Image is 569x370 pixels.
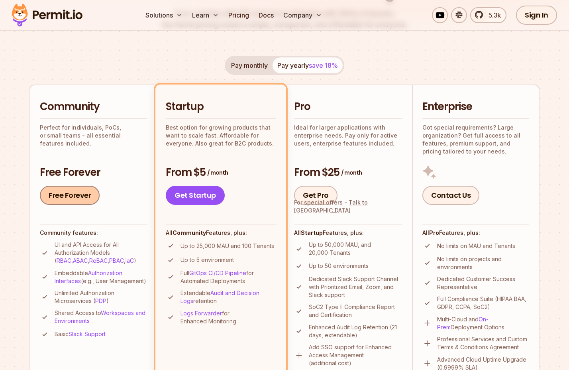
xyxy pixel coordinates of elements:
a: IaC [126,257,134,264]
p: Add SSO support for Enhanced Access Management (additional cost) [309,343,402,367]
p: Professional Services and Custom Terms & Conditions Agreement [437,335,529,351]
p: SoC2 Type II Compliance Report and Certification [309,303,402,319]
h4: All Features, plus: [422,229,529,237]
a: Authorization Interfaces [55,270,122,284]
a: ABAC [73,257,88,264]
a: Get Startup [166,186,225,205]
p: Perfect for individuals, PoCs, or small teams - all essential features included. [40,124,147,148]
a: Free Forever [40,186,100,205]
p: Enhanced Audit Log Retention (21 days, extendable) [309,323,402,339]
a: On-Prem [437,316,489,331]
a: Sign In [516,6,557,25]
h4: Community features: [40,229,147,237]
p: Extendable retention [181,289,276,305]
a: Audit and Decision Logs [181,289,259,304]
h3: Free Forever [40,165,147,180]
p: for Enhanced Monitoring [181,309,276,325]
p: Full for Automated Deployments [181,269,276,285]
button: Pay monthly [226,57,273,73]
p: Up to 50,000 MAU, and 20,000 Tenants [309,241,402,257]
p: Dedicated Slack Support Channel with Prioritized Email, Zoom, and Slack support [309,275,402,299]
a: Contact Us [422,186,479,205]
p: Full Compliance Suite (HIPAA BAA, GDPR, CCPA, SoC2) [437,295,529,311]
span: / month [207,169,228,177]
p: Embeddable (e.g., User Management) [55,269,147,285]
button: Company [280,7,325,23]
a: Get Pro [294,186,337,205]
h2: Enterprise [422,100,529,114]
h2: Pro [294,100,402,114]
strong: Startup [301,229,323,236]
p: Unlimited Authorization Microservices ( ) [55,289,147,305]
h4: All Features, plus: [166,229,276,237]
h3: From $25 [294,165,402,180]
p: Up to 5 environment [181,256,234,264]
p: No limits on projects and environments [437,255,529,271]
button: Learn [189,7,222,23]
a: Logs Forwarder [181,310,222,317]
a: Docs [255,7,277,23]
p: Shared Access to [55,309,147,325]
p: Dedicated Customer Success Representative [437,275,529,291]
p: Best option for growing products that want to scale fast. Affordable for everyone. Also great for... [166,124,276,148]
img: Permit logo [8,2,86,29]
span: 5.3k [484,10,501,20]
h2: Startup [166,100,276,114]
div: For special offers - [294,199,402,215]
strong: Community [173,229,206,236]
h2: Community [40,100,147,114]
a: ReBAC [89,257,108,264]
p: Multi-Cloud and Deployment Options [437,315,529,331]
a: RBAC [57,257,71,264]
a: Slack Support [69,331,106,337]
p: Basic [55,330,106,338]
button: Solutions [142,7,186,23]
a: 5.3k [470,7,506,23]
span: / month [341,169,362,177]
a: GitOps CI/CD Pipeline [189,270,246,276]
p: UI and API Access for All Authorization Models ( , , , , ) [55,241,147,265]
a: PBAC [109,257,124,264]
a: PDP [95,297,106,304]
a: Pricing [225,7,252,23]
p: No limits on MAU and Tenants [437,242,515,250]
h3: From $5 [166,165,276,180]
p: Up to 50 environments [309,262,369,270]
strong: Pro [429,229,439,236]
p: Got special requirements? Large organization? Get full access to all features, premium support, a... [422,124,529,155]
p: Up to 25,000 MAU and 100 Tenants [181,242,274,250]
p: Ideal for larger applications with enterprise needs. Pay only for active users, enterprise featur... [294,124,402,148]
h4: All Features, plus: [294,229,402,237]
